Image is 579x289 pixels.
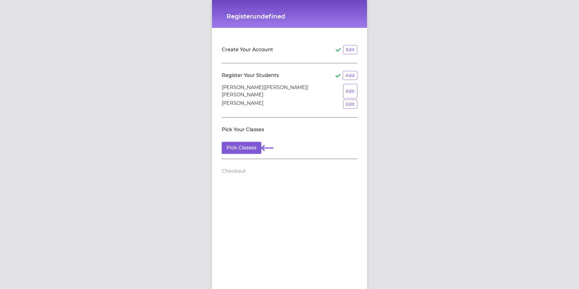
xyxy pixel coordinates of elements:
[343,84,357,98] button: Edit
[343,100,357,109] button: Edit
[222,84,343,98] p: [PERSON_NAME]([PERSON_NAME]) [PERSON_NAME]
[222,126,264,133] h2: Pick Your Classes
[222,168,246,175] h2: Checkout
[222,100,263,109] p: [PERSON_NAME]
[227,12,352,21] h1: Registerundefined
[343,71,357,80] button: Add
[343,45,357,54] button: Edit
[222,142,261,154] button: Pick Classes
[222,72,279,79] h2: Register Your Students
[222,46,273,53] h2: Create Your Account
